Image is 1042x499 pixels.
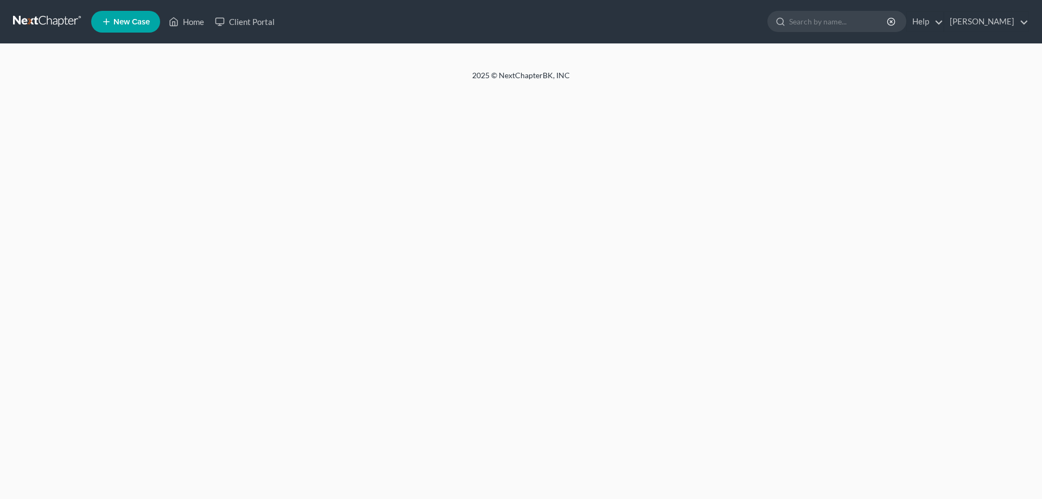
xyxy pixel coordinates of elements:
[212,70,830,90] div: 2025 © NextChapterBK, INC
[944,12,1028,31] a: [PERSON_NAME]
[163,12,209,31] a: Home
[907,12,943,31] a: Help
[209,12,280,31] a: Client Portal
[113,18,150,26] span: New Case
[789,11,888,31] input: Search by name...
